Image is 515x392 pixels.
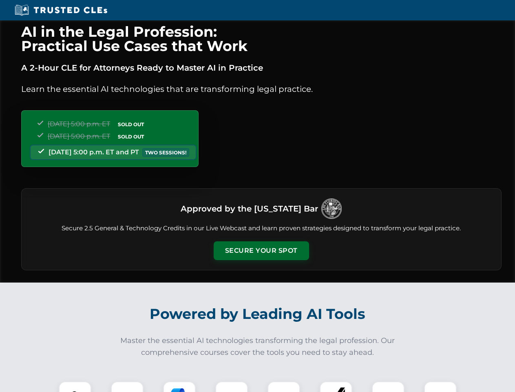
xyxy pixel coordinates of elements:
p: Master the essential AI technologies transforming the legal profession. Our comprehensive courses... [115,335,400,359]
p: Secure 2.5 General & Technology Credits in our Live Webcast and learn proven strategies designed ... [31,224,491,233]
span: [DATE] 5:00 p.m. ET [48,132,110,140]
img: Logo [321,198,342,219]
h2: Powered by Leading AI Tools [32,300,484,328]
h3: Approved by the [US_STATE] Bar [181,201,318,216]
p: A 2-Hour CLE for Attorneys Ready to Master AI in Practice [21,61,502,74]
img: Trusted CLEs [12,4,110,16]
button: Secure Your Spot [214,241,309,260]
span: SOLD OUT [115,120,147,129]
span: SOLD OUT [115,132,147,141]
span: [DATE] 5:00 p.m. ET [48,120,110,128]
p: Learn the essential AI technologies that are transforming legal practice. [21,82,502,96]
h1: AI in the Legal Profession: Practical Use Cases that Work [21,24,502,53]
